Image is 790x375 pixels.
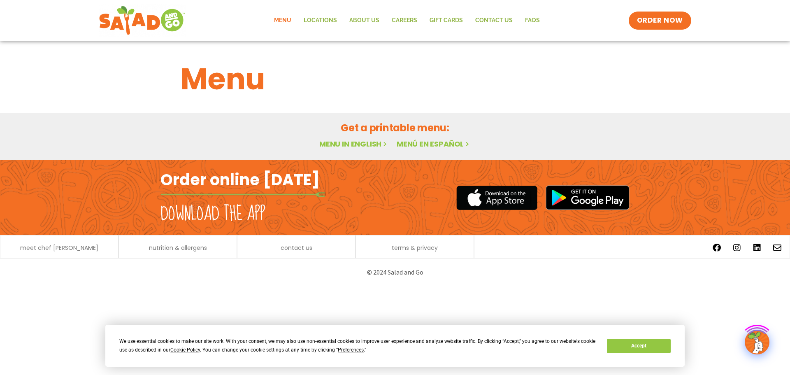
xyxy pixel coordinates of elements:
a: Menú en español [397,139,471,149]
a: ORDER NOW [629,12,691,30]
img: new-SAG-logo-768×292 [99,4,186,37]
span: ORDER NOW [637,16,683,26]
h2: Download the app [160,203,265,226]
img: appstore [456,184,537,211]
a: nutrition & allergens [149,245,207,251]
span: Cookie Policy [170,347,200,353]
img: google_play [546,185,630,210]
a: FAQs [519,11,546,30]
button: Accept [607,339,670,353]
div: Cookie Consent Prompt [105,325,685,367]
a: Menu in English [319,139,388,149]
div: We use essential cookies to make our site work. With your consent, we may also use non-essential ... [119,337,597,354]
h2: Get a printable menu: [181,121,609,135]
a: Careers [386,11,423,30]
a: Locations [297,11,343,30]
nav: Menu [268,11,546,30]
a: terms & privacy [392,245,438,251]
a: meet chef [PERSON_NAME] [20,245,98,251]
a: Menu [268,11,297,30]
h1: Menu [181,57,609,101]
a: Contact Us [469,11,519,30]
a: GIFT CARDS [423,11,469,30]
h2: Order online [DATE] [160,170,320,190]
p: © 2024 Salad and Go [165,267,625,278]
a: contact us [281,245,312,251]
img: fork [160,192,325,197]
span: Preferences [338,347,364,353]
a: About Us [343,11,386,30]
